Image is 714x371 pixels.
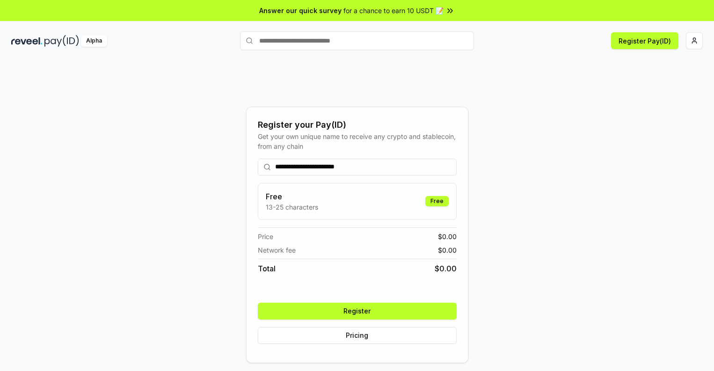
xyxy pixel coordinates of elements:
[258,118,457,131] div: Register your Pay(ID)
[258,131,457,151] div: Get your own unique name to receive any crypto and stablecoin, from any chain
[435,263,457,274] span: $ 0.00
[259,6,342,15] span: Answer our quick survey
[266,202,318,212] p: 13-25 characters
[11,35,43,47] img: reveel_dark
[611,32,678,49] button: Register Pay(ID)
[438,232,457,241] span: $ 0.00
[258,327,457,344] button: Pricing
[44,35,79,47] img: pay_id
[343,6,444,15] span: for a chance to earn 10 USDT 📝
[266,191,318,202] h3: Free
[258,245,296,255] span: Network fee
[258,263,276,274] span: Total
[258,232,273,241] span: Price
[81,35,107,47] div: Alpha
[425,196,449,206] div: Free
[258,303,457,320] button: Register
[438,245,457,255] span: $ 0.00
